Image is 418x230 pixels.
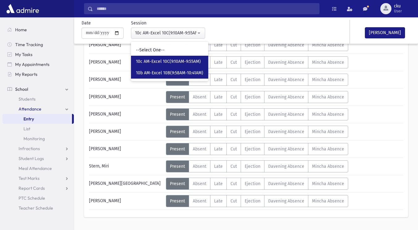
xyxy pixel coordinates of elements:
span: Cut [230,181,237,186]
span: Ejection [245,77,260,82]
span: Cut [230,146,237,152]
span: Ejection [245,60,260,65]
div: [PERSON_NAME][GEOGRAPHIC_DATA] [86,178,166,190]
span: Cut [230,42,237,48]
a: Report Cards [2,183,74,193]
span: Late [214,146,223,152]
img: AdmirePro [5,2,40,15]
span: Mincha Absence [312,181,344,186]
div: [PERSON_NAME] [86,195,166,207]
span: Teacher Schedule [19,205,53,211]
a: PTC Schedule [2,193,74,203]
span: Present [170,198,185,204]
span: School [15,86,28,92]
span: Absent [193,146,206,152]
span: Ejection [245,112,260,117]
div: AttTypes [166,56,348,68]
span: Present [170,181,185,186]
span: Davening Absence [268,60,304,65]
a: List [2,124,74,134]
span: Present [170,112,185,117]
div: [PERSON_NAME] [86,39,166,51]
span: Absent [193,129,206,134]
div: AttTypes [166,126,348,138]
span: Mincha Absence [312,60,344,65]
input: Search [93,3,319,14]
span: Davening Absence [268,77,304,82]
div: AttTypes [166,74,348,86]
span: Monitoring [23,136,45,141]
span: Davening Absence [268,146,304,152]
span: Ejection [245,129,260,134]
a: School [2,84,74,94]
span: List [23,126,30,132]
a: Teacher Schedule [2,203,74,213]
span: Late [214,198,223,204]
span: My Reports [15,72,37,77]
span: PTC Schedule [19,195,45,201]
span: Absent [193,112,206,117]
span: Late [214,164,223,169]
span: Absent [193,164,206,169]
span: Davening Absence [268,129,304,134]
span: Test Marks [19,176,40,181]
button: 10c AM-Excel 10C(9:10AM-9:55AM) [131,28,205,39]
div: AttTypes [166,108,348,120]
span: User [394,9,402,14]
span: Davening Absence [268,181,304,186]
div: [PERSON_NAME] [86,143,166,155]
a: Monitoring [2,134,74,144]
label: Session [131,20,146,26]
span: Late [214,77,223,82]
div: [PERSON_NAME] [86,126,166,138]
span: 10b AM-Excel 10B(9:58AM-10:41AM) [136,70,203,76]
a: My Tasks [2,50,74,59]
span: Ejection [245,198,260,204]
div: AttTypes [166,143,348,155]
span: Mincha Absence [312,42,344,48]
span: Absent [193,181,206,186]
span: Ejection [245,181,260,186]
span: Mincha Absence [312,164,344,169]
span: Home [15,27,27,33]
span: Present [170,164,185,169]
span: Students [19,96,36,102]
span: Present [170,129,185,134]
span: Late [214,42,223,48]
span: 10c AM-Excel 10C(9:10AM-9:55AM) [136,59,201,65]
span: Mincha Absence [312,77,344,82]
span: Cut [230,112,237,117]
span: My Tasks [15,52,32,57]
span: Report Cards [19,185,45,191]
div: [PERSON_NAME] [86,56,166,68]
span: Mincha Absence [312,112,344,117]
span: Late [214,94,223,100]
span: Late [214,181,223,186]
span: Ejection [245,146,260,152]
span: Present [170,94,185,100]
span: Mincha Absence [312,94,344,100]
span: --Select One-- [136,47,165,53]
span: Entry [23,116,34,122]
span: Cut [230,129,237,134]
span: Late [214,112,223,117]
span: Absent [193,198,206,204]
a: Test Marks [2,173,74,183]
span: Ejection [245,42,260,48]
span: Cut [230,198,237,204]
span: Davening Absence [268,94,304,100]
span: My Appointments [15,62,49,67]
div: [PERSON_NAME] [86,91,166,103]
a: My Reports [2,69,74,79]
span: Cut [230,60,237,65]
a: My Appointments [2,59,74,69]
div: AttTypes [166,160,348,172]
a: Attendance [2,104,74,114]
span: Time Tracking [15,42,43,47]
a: Infractions [2,144,74,154]
span: Ejection [245,164,260,169]
span: Davening Absence [268,164,304,169]
span: Infractions [19,146,40,151]
div: [PERSON_NAME] [86,108,166,120]
div: AttTypes [166,39,348,51]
